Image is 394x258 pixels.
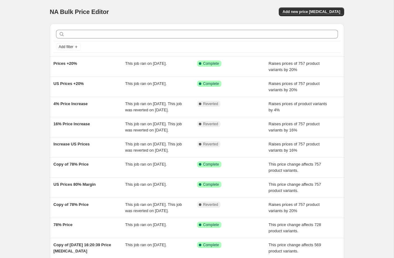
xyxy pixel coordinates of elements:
span: This job ran on [DATE]. [125,182,167,187]
span: Complete [203,222,219,227]
span: This job ran on [DATE]. [125,222,167,227]
span: Reverted [203,122,218,127]
span: Reverted [203,101,218,106]
span: US Prices 80% Margin [54,182,96,187]
span: Raises prices of product variants by 4% [269,101,327,112]
span: Add filter [59,44,73,49]
span: This price change affects 757 product variants. [269,162,321,173]
span: This job ran on [DATE]. [125,61,167,66]
span: Raises prices of 757 product variants by 16% [269,122,320,132]
span: Copy of 78% Price [54,162,89,167]
span: This job ran on [DATE]. This job was reverted on [DATE]. [125,202,182,213]
span: Raises prices of 757 product variants by 20% [269,61,320,72]
button: Add filter [56,43,81,51]
span: 16% Price Increase [54,122,90,126]
span: Complete [203,81,219,86]
span: Complete [203,61,219,66]
span: This job ran on [DATE]. This job was reverted on [DATE]. [125,101,182,112]
span: 78% Price [54,222,72,227]
span: This price change affects 569 product variants. [269,242,321,253]
span: Reverted [203,202,218,207]
span: This job ran on [DATE]. This job was reverted on [DATE]. [125,122,182,132]
span: This job ran on [DATE]. [125,242,167,247]
span: Increase US Prices [54,142,90,146]
span: This job ran on [DATE]. [125,81,167,86]
span: This job ran on [DATE]. This job was reverted on [DATE]. [125,142,182,153]
span: This job ran on [DATE]. [125,162,167,167]
span: NA Bulk Price Editor [50,8,109,15]
span: Prices +20% [54,61,77,66]
span: Complete [203,162,219,167]
span: Copy of 78% Price [54,202,89,207]
span: Raises prices of 757 product variants by 20% [269,81,320,92]
span: Reverted [203,142,218,147]
span: US Prices +20% [54,81,84,86]
button: Add new price [MEDICAL_DATA] [279,7,344,16]
span: Raises prices of 757 product variants by 16% [269,142,320,153]
span: Raises prices of 757 product variants by 20% [269,202,320,213]
span: Copy of [DATE] 16:20:39 Price [MEDICAL_DATA] [54,242,111,253]
span: Complete [203,242,219,247]
span: Complete [203,182,219,187]
span: Add new price [MEDICAL_DATA] [282,9,340,14]
span: 4% Price Increase [54,101,88,106]
span: This price change affects 757 product variants. [269,182,321,193]
span: This price change affects 728 product variants. [269,222,321,233]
